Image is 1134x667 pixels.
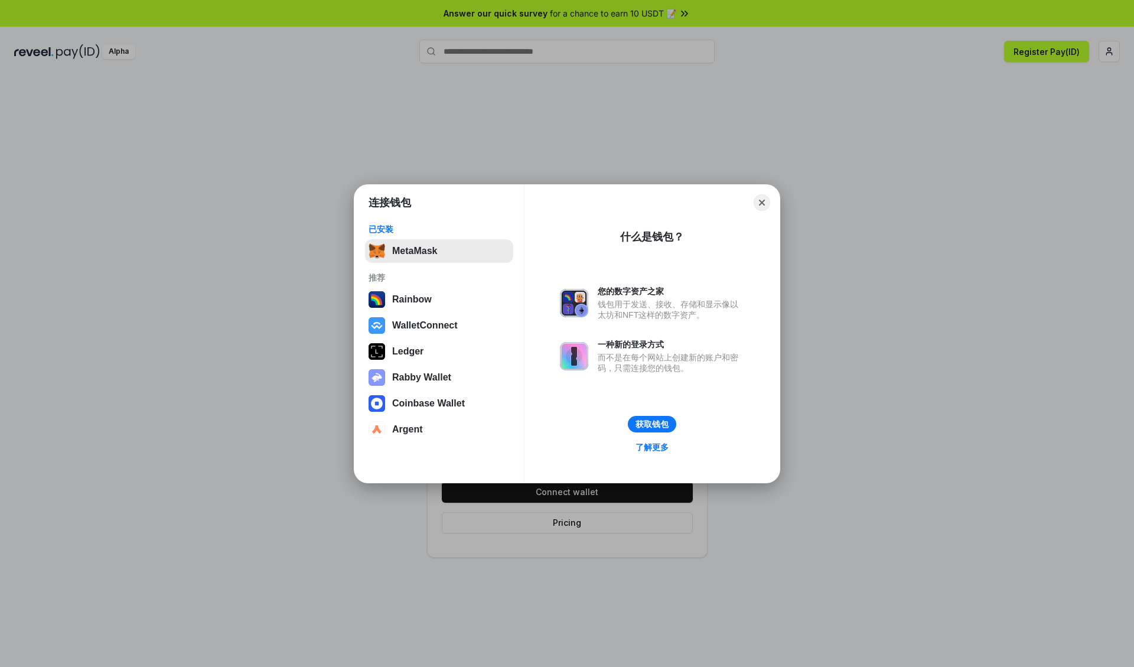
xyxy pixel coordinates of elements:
[365,392,513,415] button: Coinbase Wallet
[369,395,385,412] img: svg+xml,%3Csvg%20width%3D%2228%22%20height%3D%2228%22%20viewBox%3D%220%200%2028%2028%22%20fill%3D...
[392,372,451,383] div: Rabby Wallet
[392,294,432,305] div: Rainbow
[369,224,510,235] div: 已安装
[369,291,385,308] img: svg+xml,%3Csvg%20width%3D%22120%22%20height%3D%22120%22%20viewBox%3D%220%200%20120%20120%22%20fil...
[392,424,423,435] div: Argent
[560,342,588,370] img: svg+xml,%3Csvg%20xmlns%3D%22http%3A%2F%2Fwww.w3.org%2F2000%2Fsvg%22%20fill%3D%22none%22%20viewBox...
[369,196,411,210] h1: 连接钱包
[620,230,684,244] div: 什么是钱包？
[369,272,510,283] div: 推荐
[369,243,385,259] img: svg+xml,%3Csvg%20fill%3D%22none%22%20height%3D%2233%22%20viewBox%3D%220%200%2035%2033%22%20width%...
[392,320,458,331] div: WalletConnect
[754,194,770,211] button: Close
[628,416,676,432] button: 获取钱包
[369,343,385,360] img: svg+xml,%3Csvg%20xmlns%3D%22http%3A%2F%2Fwww.w3.org%2F2000%2Fsvg%22%20width%3D%2228%22%20height%3...
[365,314,513,337] button: WalletConnect
[369,317,385,334] img: svg+xml,%3Csvg%20width%3D%2228%22%20height%3D%2228%22%20viewBox%3D%220%200%2028%2028%22%20fill%3D...
[369,421,385,438] img: svg+xml,%3Csvg%20width%3D%2228%22%20height%3D%2228%22%20viewBox%3D%220%200%2028%2028%22%20fill%3D...
[598,352,744,373] div: 而不是在每个网站上创建新的账户和密码，只需连接您的钱包。
[636,419,669,430] div: 获取钱包
[365,366,513,389] button: Rabby Wallet
[365,340,513,363] button: Ledger
[392,398,465,409] div: Coinbase Wallet
[365,239,513,263] button: MetaMask
[392,246,437,256] div: MetaMask
[598,299,744,320] div: 钱包用于发送、接收、存储和显示像以太坊和NFT这样的数字资产。
[560,289,588,317] img: svg+xml,%3Csvg%20xmlns%3D%22http%3A%2F%2Fwww.w3.org%2F2000%2Fsvg%22%20fill%3D%22none%22%20viewBox...
[365,418,513,441] button: Argent
[598,286,744,297] div: 您的数字资产之家
[598,339,744,350] div: 一种新的登录方式
[369,369,385,386] img: svg+xml,%3Csvg%20xmlns%3D%22http%3A%2F%2Fwww.w3.org%2F2000%2Fsvg%22%20fill%3D%22none%22%20viewBox...
[392,346,423,357] div: Ledger
[628,440,676,455] a: 了解更多
[636,442,669,453] div: 了解更多
[365,288,513,311] button: Rainbow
